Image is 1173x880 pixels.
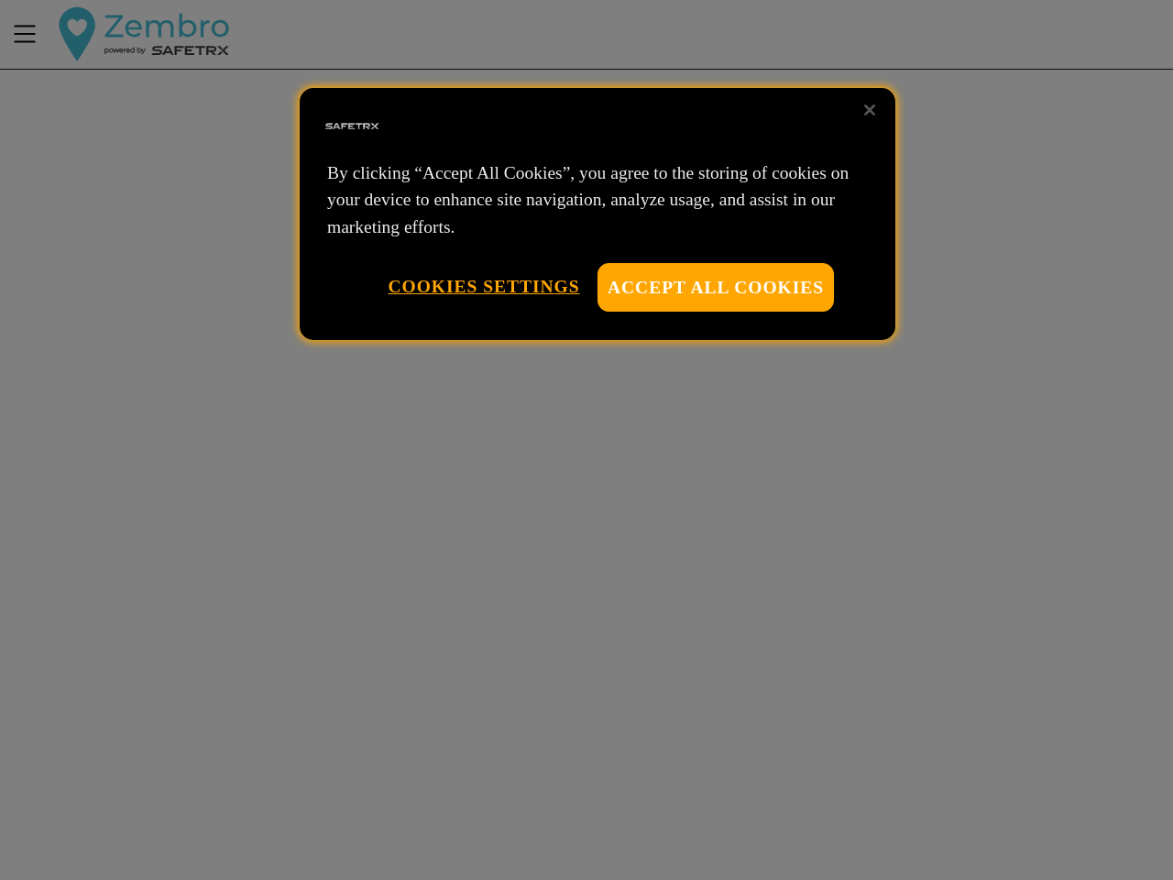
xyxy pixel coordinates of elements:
button: Accept All Cookies [597,263,834,312]
button: Close [850,90,890,130]
button: Cookies Settings [388,263,579,310]
div: Privacy [300,88,895,340]
img: Safe Tracks [323,97,381,156]
p: By clicking “Accept All Cookies”, you agree to the storing of cookies on your device to enhance s... [327,159,868,240]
